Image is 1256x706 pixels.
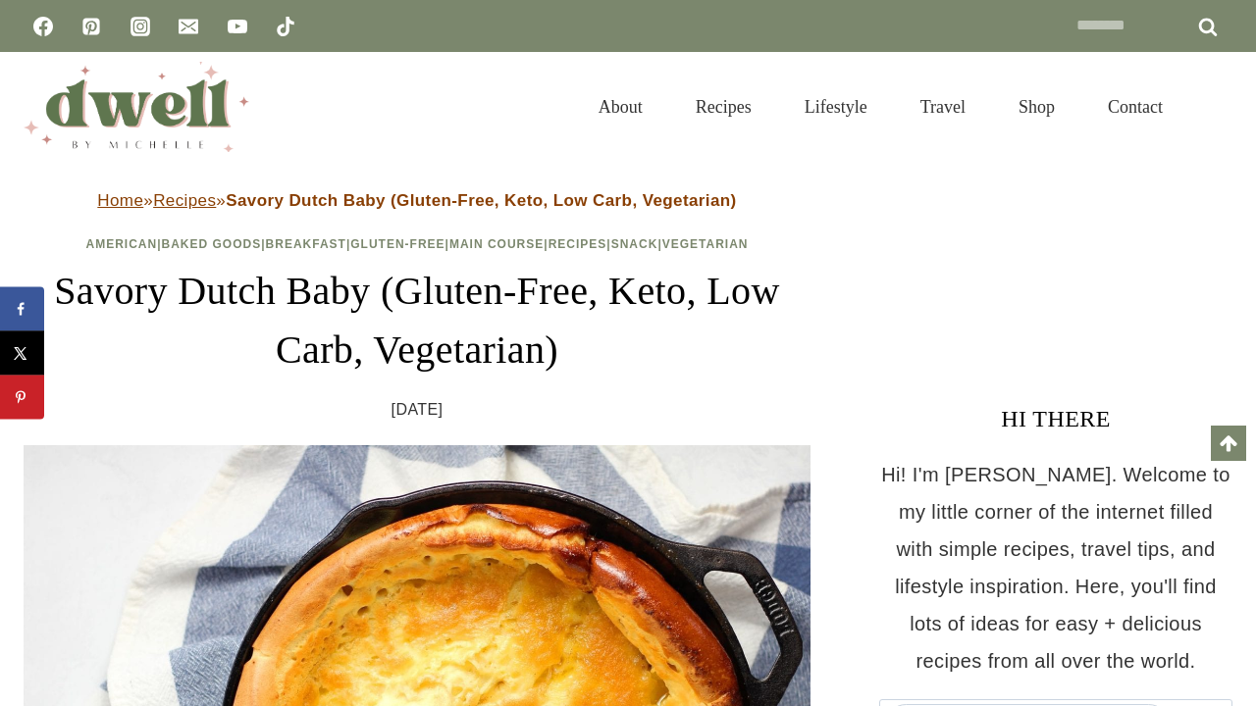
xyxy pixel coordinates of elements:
button: View Search Form [1199,90,1232,124]
a: Scroll to top [1211,426,1246,461]
a: Lifestyle [778,73,894,141]
a: Recipes [549,237,607,251]
a: Email [169,7,208,46]
a: Facebook [24,7,63,46]
a: Recipes [669,73,778,141]
p: Hi! I'm [PERSON_NAME]. Welcome to my little corner of the internet filled with simple recipes, tr... [879,456,1232,680]
a: Home [97,191,143,210]
a: Gluten-Free [350,237,445,251]
strong: Savory Dutch Baby (Gluten-Free, Keto, Low Carb, Vegetarian) [226,191,736,210]
a: Main Course [449,237,544,251]
a: YouTube [218,7,257,46]
a: Breakfast [266,237,346,251]
span: | | | | | | | [85,237,748,251]
a: About [572,73,669,141]
a: Recipes [153,191,216,210]
a: Contact [1081,73,1189,141]
a: Vegetarian [662,237,749,251]
a: American [85,237,157,251]
a: Shop [992,73,1081,141]
span: » » [97,191,736,210]
a: Pinterest [72,7,111,46]
a: Snack [611,237,658,251]
time: [DATE] [392,395,444,425]
a: TikTok [266,7,305,46]
a: Baked Goods [162,237,262,251]
a: Travel [894,73,992,141]
nav: Primary Navigation [572,73,1189,141]
a: Instagram [121,7,160,46]
img: DWELL by michelle [24,62,249,152]
h3: HI THERE [879,401,1232,436]
h1: Savory Dutch Baby (Gluten-Free, Keto, Low Carb, Vegetarian) [24,262,811,379]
